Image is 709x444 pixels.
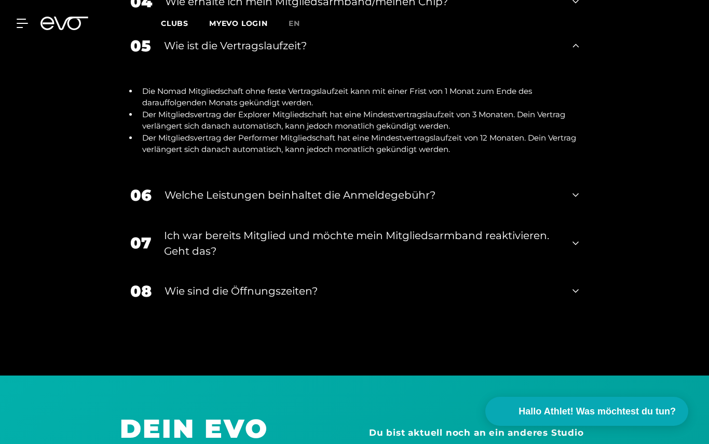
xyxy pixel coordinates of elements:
li: Der Mitgliedsvertrag der Explorer Mitgliedschaft hat eine Mindestvertragslaufzeit von 3 Monaten. ... [138,109,579,132]
div: 08 [130,280,152,303]
div: Welche Leistungen beinhaltet die Anmeldegebühr? [165,187,560,203]
li: Die Nomad Mitgliedschaft ohne feste Vertragslaufzeit kann mit einer Frist von 1 Monat zum Ende de... [138,86,579,109]
span: en [289,19,300,28]
span: Clubs [161,19,188,28]
span: Hallo Athlet! Was möchtest du tun? [519,405,676,419]
a: en [289,18,312,30]
a: MYEVO LOGIN [209,19,268,28]
div: 07 [130,231,151,255]
div: Wie sind die Öffnungszeiten? [165,283,560,299]
button: Hallo Athlet! Was möchtest du tun? [485,397,688,426]
a: Clubs [161,18,209,28]
div: Ich war bereits Mitglied und möchte mein Mitgliedsarmband reaktivieren. Geht das? [164,228,560,259]
div: 06 [130,184,152,207]
li: Der Mitgliedsvertrag der Performer Mitgliedschaft hat eine Mindestvertragslaufzeit von 12 Monaten... [138,132,579,156]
